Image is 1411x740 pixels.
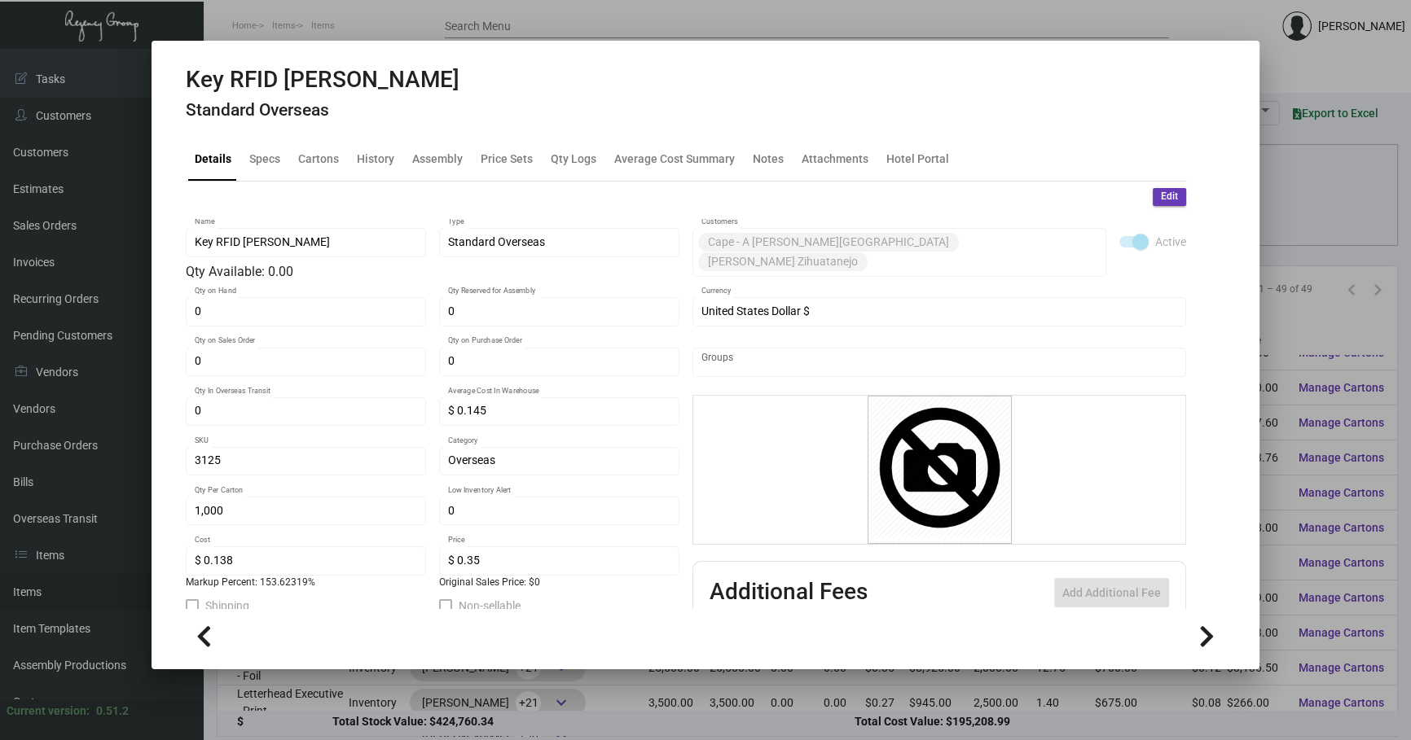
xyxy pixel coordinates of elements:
[481,150,533,167] div: Price Sets
[614,150,735,167] div: Average Cost Summary
[1161,190,1178,204] span: Edit
[710,578,868,607] h2: Additional Fees
[1155,232,1186,252] span: Active
[186,262,679,282] div: Qty Available: 0.00
[1054,578,1169,607] button: Add Additional Fee
[802,150,868,167] div: Attachments
[1062,586,1161,599] span: Add Additional Fee
[96,703,129,720] div: 0.51.2
[186,66,459,94] h2: Key RFID [PERSON_NAME]
[701,356,1178,369] input: Add new..
[249,150,280,167] div: Specs
[459,596,521,615] span: Non-sellable
[871,255,1098,268] input: Add new..
[205,596,249,615] span: Shipping
[357,150,394,167] div: History
[886,150,949,167] div: Hotel Portal
[195,150,231,167] div: Details
[7,703,90,720] div: Current version:
[298,150,339,167] div: Cartons
[1153,188,1186,206] button: Edit
[186,100,459,120] h4: Standard Overseas
[551,150,596,167] div: Qty Logs
[698,252,868,271] mat-chip: [PERSON_NAME] Zihuatanejo
[698,233,959,252] mat-chip: Cape - A [PERSON_NAME][GEOGRAPHIC_DATA]
[412,150,463,167] div: Assembly
[753,150,784,167] div: Notes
